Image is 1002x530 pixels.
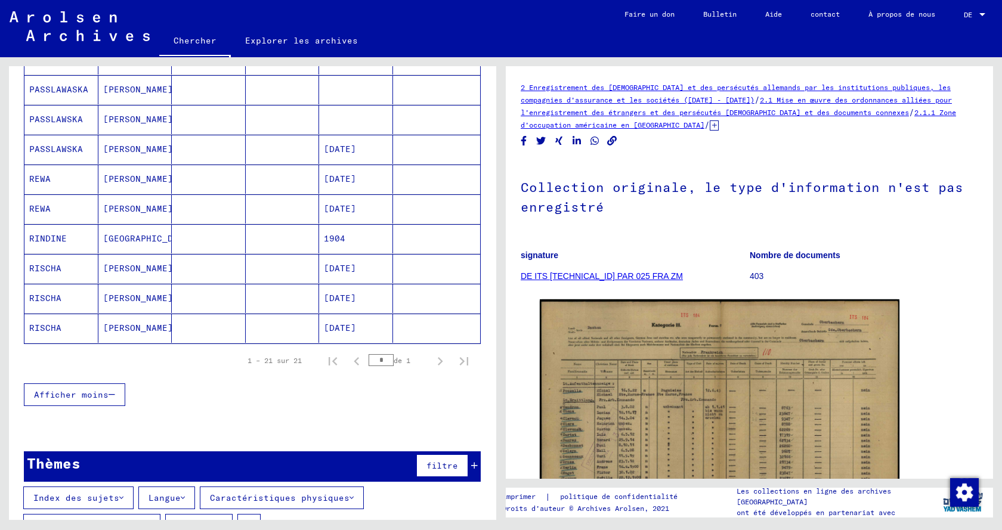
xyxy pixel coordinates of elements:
[571,134,583,148] button: Partager sur LinkedIn
[29,203,51,214] font: REWA
[868,10,935,18] font: À propos de nous
[29,323,61,333] font: RISCHA
[29,144,83,154] font: PASSLAWSKA
[754,94,760,105] font: /
[750,271,763,281] font: 403
[27,454,81,472] font: Thèmes
[103,84,173,95] font: [PERSON_NAME]
[941,487,985,517] img: yv_logo.png
[589,134,601,148] button: Partager sur WhatsApp
[964,10,972,19] font: DE
[24,383,125,406] button: Afficher moins
[737,508,895,517] font: ont été développés en partenariat avec
[551,491,692,503] a: politique de confidentialité
[521,83,951,104] a: 2 Enregistrement des [DEMOGRAPHIC_DATA] et des persécutés allemands par les institutions publique...
[103,323,173,333] font: [PERSON_NAME]
[606,134,618,148] button: Copier le lien
[518,134,530,148] button: Partager sur Facebook
[452,349,476,373] button: Dernière page
[159,26,231,57] a: Chercher
[502,504,669,513] font: Droits d'auteur © Archives Arolsen, 2021
[950,478,979,507] img: Modifier le consentement
[950,478,978,506] div: Modifier le consentement
[29,84,88,95] font: PASSLAWASKA
[345,349,369,373] button: Page précédente
[245,35,358,46] font: Explorer les archives
[426,460,458,471] font: filtre
[624,10,675,18] font: Faire un don
[502,491,545,503] a: imprimer
[200,486,364,509] button: Caractéristiques physiques
[33,492,119,503] font: Index des sujets
[521,271,683,281] a: DE ITS [TECHNICAL_ID] PAR 025 FRA ZM
[321,349,345,373] button: Première page
[29,114,83,125] font: PASSLAWSKA
[560,492,678,501] font: politique de confidentialité
[103,293,173,303] font: [PERSON_NAME]
[103,203,173,214] font: [PERSON_NAME]
[521,250,558,260] font: signature
[29,233,67,244] font: RINDINE
[324,203,356,214] font: [DATE]
[553,134,565,148] button: Partager sur Xing
[765,10,782,18] font: Aide
[23,486,134,509] button: Index des sujets
[174,35,217,46] font: Chercher
[428,349,452,373] button: Page suivante
[324,144,356,154] font: [DATE]
[324,263,356,274] font: [DATE]
[416,454,468,477] button: filtre
[29,293,61,303] font: RISCHA
[703,10,737,18] font: Bulletin
[103,144,173,154] font: [PERSON_NAME]
[750,250,840,260] font: Nombre de documents
[149,492,181,503] font: Langue
[138,486,195,509] button: Langue
[811,10,840,18] font: contact
[103,114,173,125] font: [PERSON_NAME]
[909,107,914,117] font: /
[248,356,302,365] font: 1 – 21 sur 21
[29,263,61,274] font: RISCHA
[324,173,356,184] font: [DATE]
[103,263,173,274] font: [PERSON_NAME]
[545,491,551,502] font: |
[324,293,356,303] font: [DATE]
[29,173,51,184] font: REWA
[704,119,710,130] font: /
[394,356,410,365] font: de 1
[324,233,345,244] font: 1904
[521,179,963,215] font: Collection originale, le type d'information n'est pas enregistré
[324,323,356,333] font: [DATE]
[34,389,109,400] font: Afficher moins
[535,134,548,148] button: Partager sur Twitter
[10,11,150,41] img: Arolsen_neg.svg
[103,233,194,244] font: [GEOGRAPHIC_DATA]
[231,26,372,55] a: Explorer les archives
[210,492,350,503] font: Caractéristiques physiques
[103,173,173,184] font: [PERSON_NAME]
[502,492,536,501] font: imprimer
